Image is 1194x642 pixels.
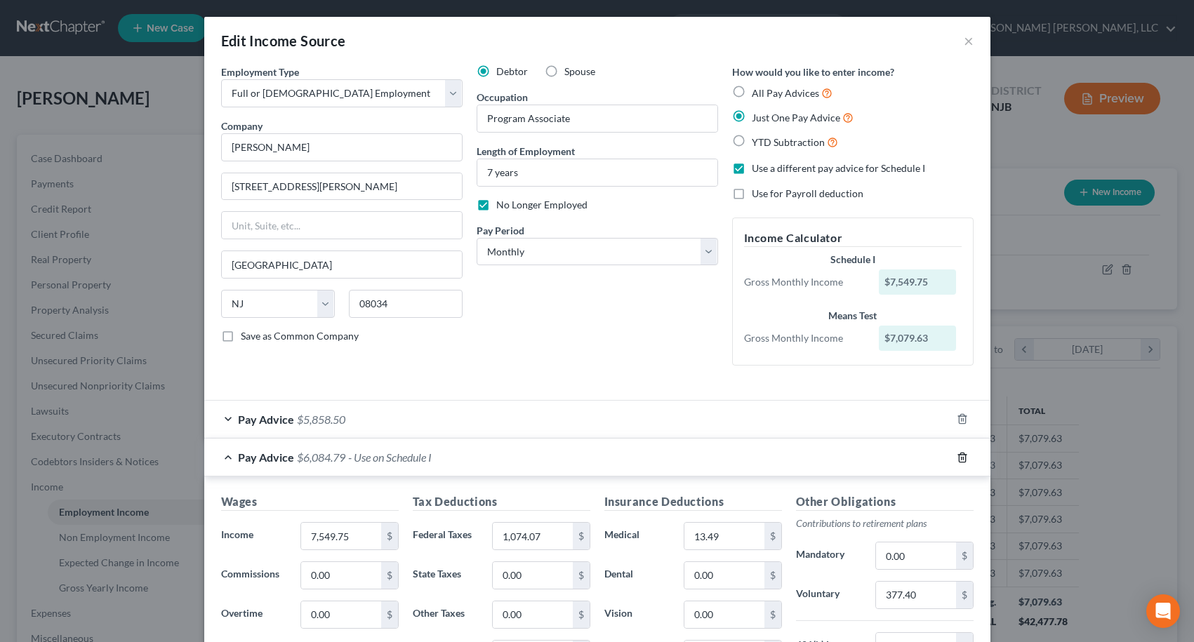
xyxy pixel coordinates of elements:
span: Company [221,120,263,132]
input: -- [477,105,717,132]
span: - Use on Schedule I [348,450,432,464]
div: Means Test [744,309,962,323]
span: $6,084.79 [297,450,345,464]
div: Schedule I [744,253,962,267]
label: Vision [597,601,677,629]
div: $ [381,601,398,628]
div: Open Intercom Messenger [1146,594,1180,628]
input: Search company by name... [221,133,463,161]
input: Enter zip... [349,290,463,318]
span: YTD Subtraction [752,136,825,148]
label: Length of Employment [477,144,575,159]
button: × [964,32,974,49]
div: Edit Income Source [221,31,346,51]
p: Contributions to retirement plans [796,516,974,530]
label: Commissions [214,561,294,589]
div: $ [764,523,781,549]
span: Save as Common Company [241,330,359,342]
div: $ [573,523,590,549]
div: $ [764,601,781,628]
input: 0.00 [493,601,572,628]
input: 0.00 [301,523,380,549]
input: 0.00 [301,562,380,589]
h5: Tax Deductions [413,493,590,511]
label: Dental [597,561,677,589]
span: All Pay Advices [752,87,819,99]
input: 0.00 [684,562,764,589]
input: 0.00 [876,582,955,608]
span: Pay Advice [238,413,294,426]
span: Use a different pay advice for Schedule I [752,162,925,174]
label: Federal Taxes [406,522,486,550]
span: Employment Type [221,66,299,78]
span: Pay Advice [238,450,294,464]
span: Income [221,528,253,540]
span: Just One Pay Advice [752,112,840,123]
input: 0.00 [301,601,380,628]
input: 0.00 [493,523,572,549]
div: $ [573,601,590,628]
div: $7,079.63 [879,326,956,351]
div: $7,549.75 [879,269,956,295]
span: Debtor [496,65,528,77]
div: Gross Monthly Income [737,331,873,345]
div: $ [573,562,590,589]
input: 0.00 [876,542,955,569]
span: Spouse [564,65,595,77]
input: 0.00 [684,601,764,628]
h5: Other Obligations [796,493,974,511]
label: Voluntary [789,581,869,609]
input: Enter city... [222,251,462,278]
input: Enter address... [222,173,462,200]
div: $ [764,562,781,589]
h5: Insurance Deductions [604,493,782,511]
span: Use for Payroll deduction [752,187,863,199]
input: Unit, Suite, etc... [222,212,462,239]
div: $ [956,582,973,608]
h5: Income Calculator [744,229,962,247]
h5: Wages [221,493,399,511]
label: Other Taxes [406,601,486,629]
span: $5,858.50 [297,413,345,426]
input: 0.00 [684,523,764,549]
span: No Longer Employed [496,199,588,210]
label: How would you like to enter income? [732,65,894,79]
label: Medical [597,522,677,550]
label: Occupation [477,90,528,105]
div: Gross Monthly Income [737,275,873,289]
label: Mandatory [789,542,869,570]
span: Pay Period [477,225,524,236]
div: $ [381,562,398,589]
div: $ [956,542,973,569]
label: Overtime [214,601,294,629]
label: State Taxes [406,561,486,589]
input: 0.00 [493,562,572,589]
input: ex: 2 years [477,159,717,186]
div: $ [381,523,398,549]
